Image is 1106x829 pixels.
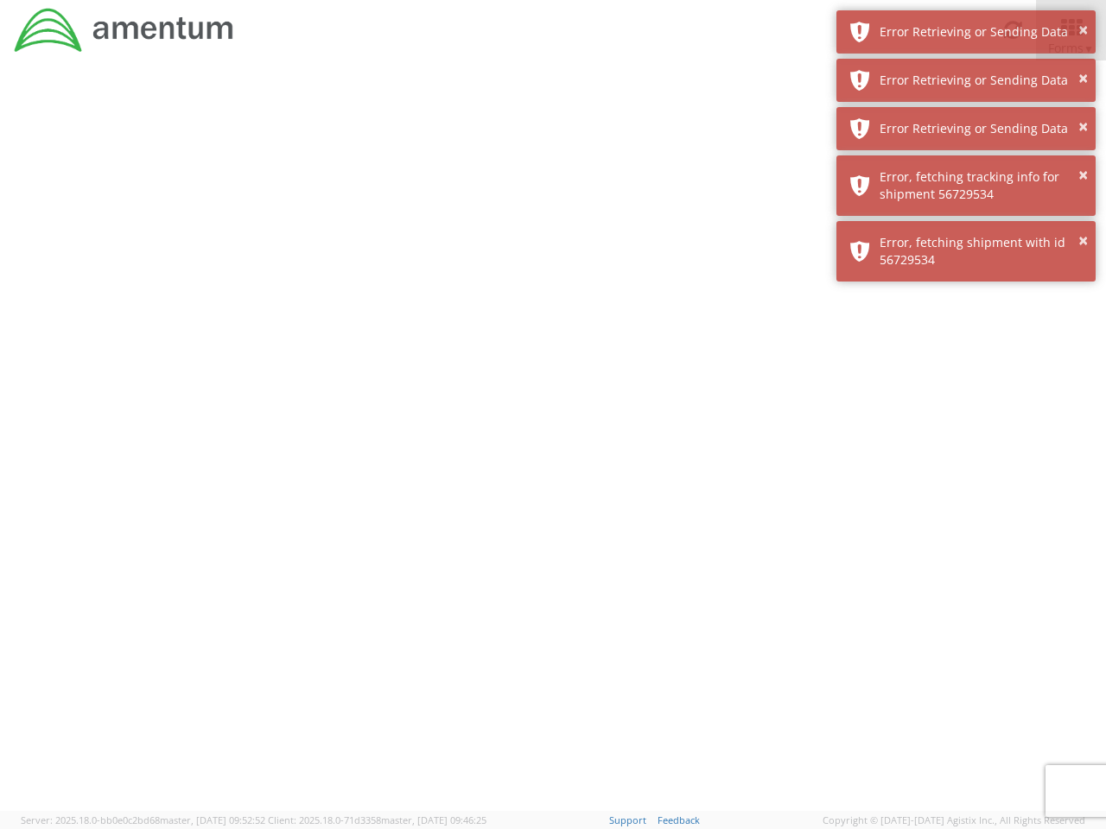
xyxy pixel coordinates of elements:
[658,813,700,826] a: Feedback
[823,813,1085,827] span: Copyright © [DATE]-[DATE] Agistix Inc., All Rights Reserved
[1078,66,1088,92] button: ×
[1078,229,1088,254] button: ×
[381,813,486,826] span: master, [DATE] 09:46:25
[880,120,1083,137] div: Error Retrieving or Sending Data
[160,813,265,826] span: master, [DATE] 09:52:52
[880,23,1083,41] div: Error Retrieving or Sending Data
[21,813,265,826] span: Server: 2025.18.0-bb0e0c2bd68
[1078,18,1088,43] button: ×
[1078,163,1088,188] button: ×
[13,6,236,54] img: dyn-intl-logo-049831509241104b2a82.png
[609,813,646,826] a: Support
[268,813,486,826] span: Client: 2025.18.0-71d3358
[880,72,1083,89] div: Error Retrieving or Sending Data
[1078,115,1088,140] button: ×
[880,168,1083,203] div: Error, fetching tracking info for shipment 56729534
[880,234,1083,269] div: Error, fetching shipment with id 56729534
